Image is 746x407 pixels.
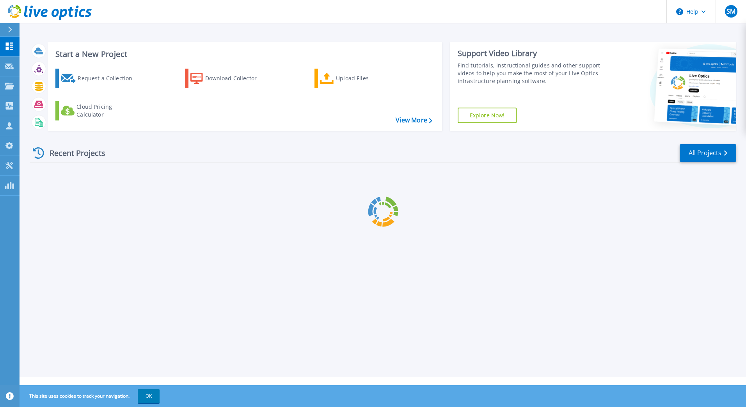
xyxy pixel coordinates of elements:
a: Request a Collection [55,69,142,88]
a: Cloud Pricing Calculator [55,101,142,120]
div: Recent Projects [30,143,116,163]
a: Explore Now! [458,108,517,123]
h3: Start a New Project [55,50,432,58]
button: OK [138,389,160,403]
span: This site uses cookies to track your navigation. [21,389,160,403]
a: Upload Files [314,69,401,88]
div: Download Collector [205,71,268,86]
a: All Projects [680,144,736,162]
div: Support Video Library [458,48,604,58]
div: Find tutorials, instructional guides and other support videos to help you make the most of your L... [458,62,604,85]
div: Cloud Pricing Calculator [76,103,139,119]
div: Request a Collection [78,71,140,86]
a: Download Collector [185,69,272,88]
span: SM [726,8,735,14]
div: Upload Files [336,71,398,86]
a: View More [396,117,432,124]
